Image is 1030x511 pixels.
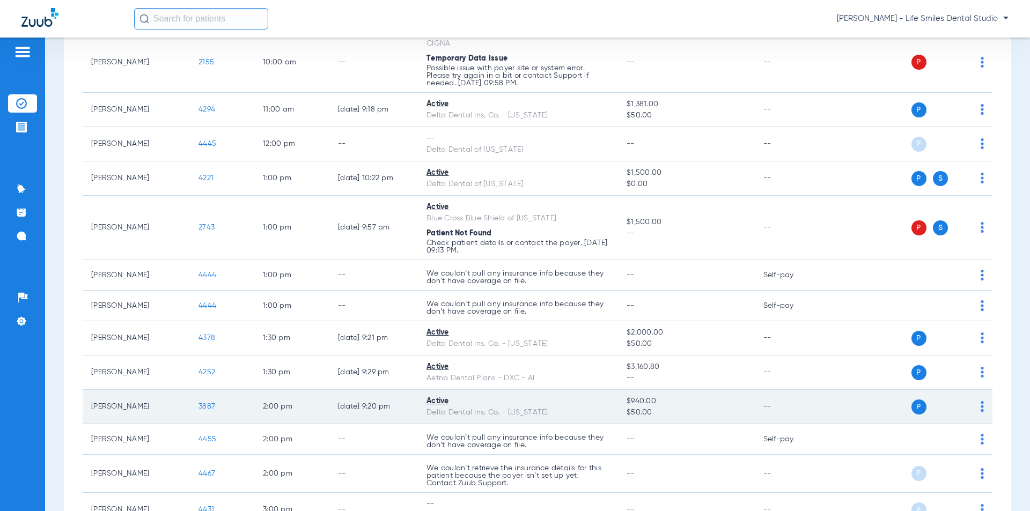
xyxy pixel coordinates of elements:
[198,368,215,376] span: 4252
[426,434,609,449] p: We couldn’t pull any insurance info because they don’t have coverage on file.
[755,260,827,291] td: Self-pay
[981,138,984,149] img: group-dot-blue.svg
[755,32,827,93] td: --
[627,110,746,121] span: $50.00
[426,167,609,179] div: Active
[911,55,926,70] span: P
[329,424,418,455] td: --
[627,179,746,190] span: $0.00
[426,179,609,190] div: Delta Dental of [US_STATE]
[981,401,984,412] img: group-dot-blue.svg
[911,466,926,481] span: P
[83,32,190,93] td: [PERSON_NAME]
[254,291,329,321] td: 1:00 PM
[329,32,418,93] td: --
[755,321,827,356] td: --
[329,291,418,321] td: --
[426,361,609,373] div: Active
[627,99,746,110] span: $1,381.00
[426,239,609,254] p: Check patient details or contact the payer. [DATE] 09:13 PM.
[981,434,984,445] img: group-dot-blue.svg
[254,356,329,390] td: 1:30 PM
[755,455,827,493] td: --
[329,390,418,424] td: [DATE] 9:20 PM
[755,196,827,260] td: --
[981,173,984,183] img: group-dot-blue.svg
[329,161,418,196] td: [DATE] 10:22 PM
[627,396,746,407] span: $940.00
[198,403,215,410] span: 3887
[198,435,216,443] span: 4455
[755,127,827,161] td: --
[83,424,190,455] td: [PERSON_NAME]
[426,64,609,87] p: Possible issue with payer site or system error. Please try again in a bit or contact Support if n...
[83,455,190,493] td: [PERSON_NAME]
[627,302,635,309] span: --
[755,356,827,390] td: --
[329,356,418,390] td: [DATE] 9:29 PM
[198,334,215,342] span: 4378
[627,470,635,477] span: --
[329,196,418,260] td: [DATE] 9:57 PM
[83,291,190,321] td: [PERSON_NAME]
[911,365,926,380] span: P
[426,133,609,144] div: --
[911,331,926,346] span: P
[198,302,216,309] span: 4444
[83,196,190,260] td: [PERSON_NAME]
[254,424,329,455] td: 2:00 PM
[627,228,746,239] span: --
[426,144,609,155] div: Delta Dental of [US_STATE]
[254,455,329,493] td: 2:00 PM
[981,270,984,280] img: group-dot-blue.svg
[198,224,215,231] span: 2743
[426,229,491,237] span: Patient Not Found
[426,38,609,49] div: CIGNA
[83,161,190,196] td: [PERSON_NAME]
[254,32,329,93] td: 10:00 AM
[329,321,418,356] td: [DATE] 9:21 PM
[426,499,609,510] div: --
[981,332,984,343] img: group-dot-blue.svg
[254,127,329,161] td: 12:00 PM
[83,93,190,127] td: [PERSON_NAME]
[254,321,329,356] td: 1:30 PM
[254,196,329,260] td: 1:00 PM
[755,424,827,455] td: Self-pay
[198,271,216,279] span: 4444
[426,396,609,407] div: Active
[426,270,609,285] p: We couldn’t pull any insurance info because they don’t have coverage on file.
[933,220,948,235] span: S
[198,140,216,147] span: 4445
[627,140,635,147] span: --
[627,327,746,338] span: $2,000.00
[426,464,609,487] p: We couldn’t retrieve the insurance details for this patient because the payer isn’t set up yet. C...
[83,260,190,291] td: [PERSON_NAME]
[933,171,948,186] span: S
[254,260,329,291] td: 1:00 PM
[755,291,827,321] td: Self-pay
[911,171,926,186] span: P
[976,460,1030,511] div: Chat Widget
[329,455,418,493] td: --
[139,14,149,24] img: Search Icon
[329,260,418,291] td: --
[627,361,746,373] span: $3,160.80
[911,102,926,117] span: P
[426,213,609,224] div: Blue Cross Blue Shield of [US_STATE]
[426,202,609,213] div: Active
[426,55,507,62] span: Temporary Data Issue
[837,13,1009,24] span: [PERSON_NAME] - Life Smiles Dental Studio
[627,338,746,350] span: $50.00
[426,407,609,418] div: Delta Dental Ins. Co. - [US_STATE]
[627,373,746,384] span: --
[329,93,418,127] td: [DATE] 9:18 PM
[426,300,609,315] p: We couldn’t pull any insurance info because they don’t have coverage on file.
[83,127,190,161] td: [PERSON_NAME]
[14,46,31,58] img: hamburger-icon
[755,390,827,424] td: --
[426,110,609,121] div: Delta Dental Ins. Co. - [US_STATE]
[254,390,329,424] td: 2:00 PM
[134,8,268,29] input: Search for patients
[627,271,635,279] span: --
